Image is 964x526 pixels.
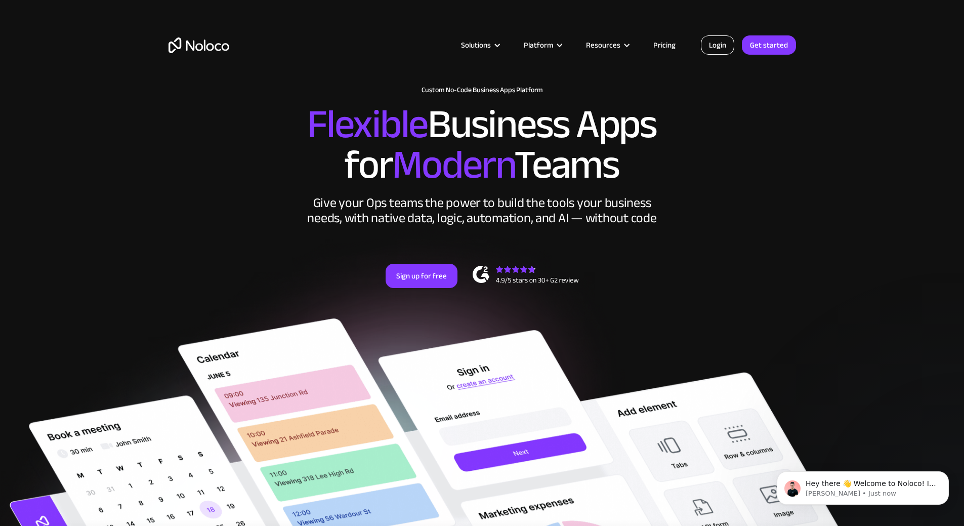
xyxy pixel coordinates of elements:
[448,38,511,52] div: Solutions
[762,450,964,521] iframe: Intercom notifications message
[511,38,573,52] div: Platform
[307,87,428,162] span: Flexible
[524,38,553,52] div: Platform
[169,37,229,53] a: home
[641,38,688,52] a: Pricing
[169,104,796,185] h2: Business Apps for Teams
[386,264,457,288] a: Sign up for free
[701,35,734,55] a: Login
[586,38,620,52] div: Resources
[392,127,514,203] span: Modern
[305,195,659,226] div: Give your Ops teams the power to build the tools your business needs, with native data, logic, au...
[573,38,641,52] div: Resources
[461,38,491,52] div: Solutions
[742,35,796,55] a: Get started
